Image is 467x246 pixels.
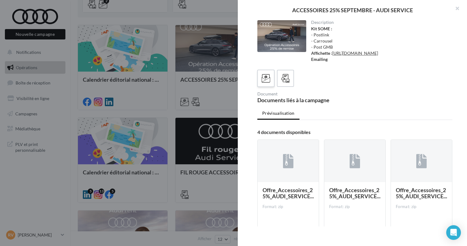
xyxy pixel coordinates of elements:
div: - Postlink - Carrousel - Post GMB [311,26,448,62]
a: [URL][DOMAIN_NAME] [332,50,378,56]
div: Open Intercom Messenger [446,225,461,240]
div: ACCESSOIRES 25% SEPTEMBRE - AUDI SERVICE [248,7,457,13]
strong: Affichette : [311,50,332,56]
span: Offre_Accessoires_25%_AUDI_SERVICE... [263,187,314,199]
strong: Kit SOME : [311,26,332,31]
div: Document [257,92,352,96]
div: Format: zip [396,204,447,210]
span: Offre_Accessoires_25%_AUDI_SERVICE... [329,187,381,199]
strong: Emailing [311,57,328,62]
div: 4 documents disponibles [257,130,452,135]
div: Description [311,20,448,24]
span: Offre_Accessoires_25%_AUDI_SERVICE... [396,187,447,199]
div: Format: zip [263,204,314,210]
div: Format: zip [329,204,381,210]
div: Documents liés à la campagne [257,97,352,103]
